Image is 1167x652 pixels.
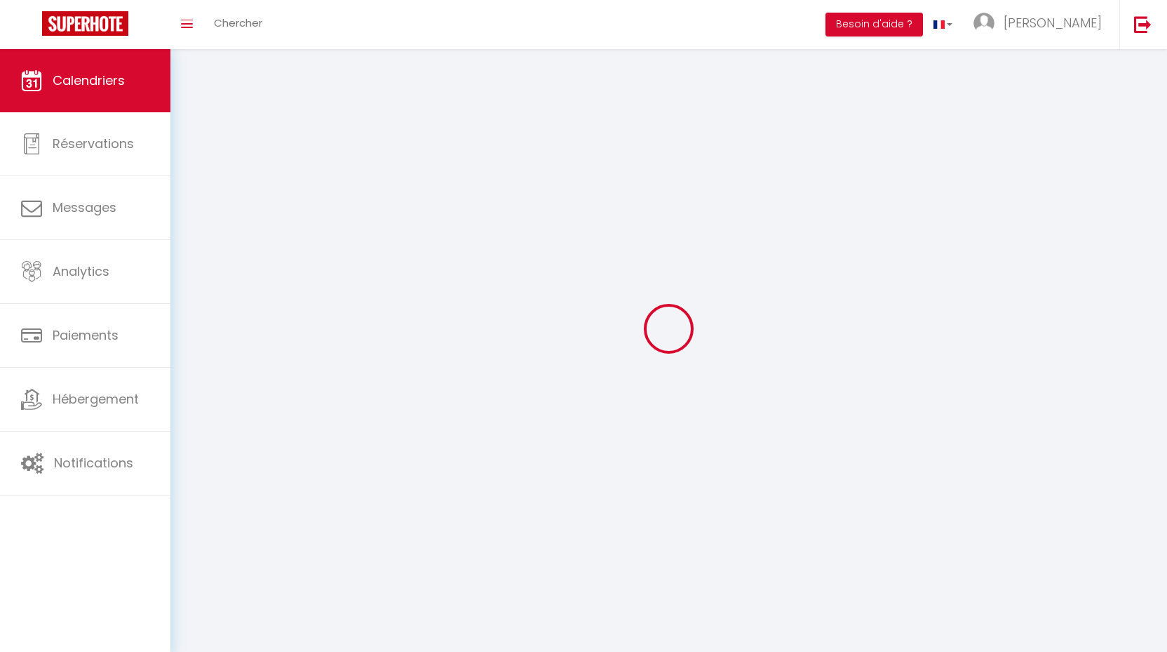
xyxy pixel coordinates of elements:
span: Notifications [54,454,133,472]
span: Hébergement [53,390,139,408]
span: [PERSON_NAME] [1004,14,1102,32]
span: Réservations [53,135,134,152]
span: Paiements [53,326,119,344]
img: Super Booking [42,11,128,36]
button: Besoin d'aide ? [825,13,923,36]
img: ... [973,13,994,34]
span: Chercher [214,15,262,30]
img: logout [1134,15,1152,33]
span: Analytics [53,262,109,280]
span: Messages [53,199,116,216]
span: Calendriers [53,72,125,89]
